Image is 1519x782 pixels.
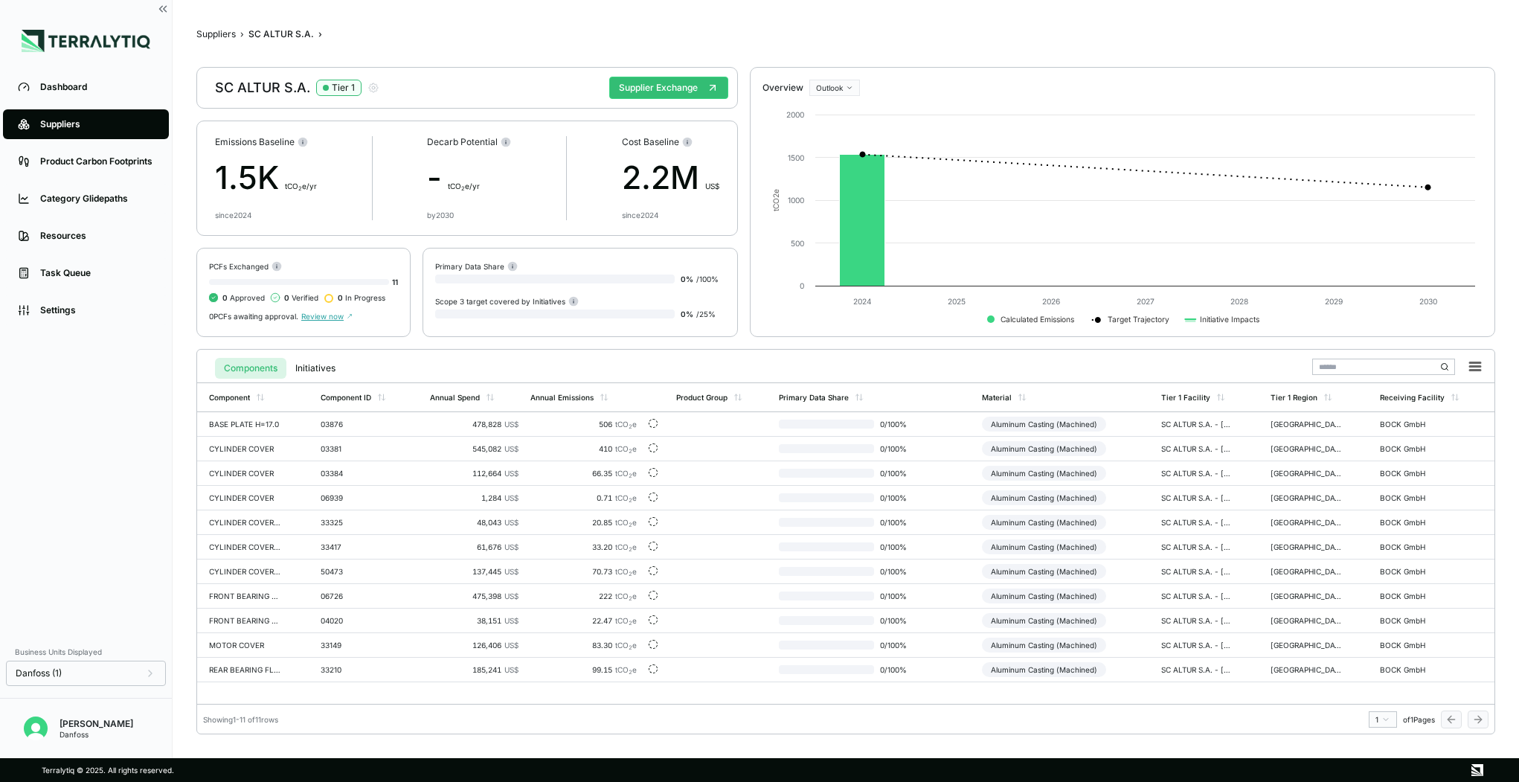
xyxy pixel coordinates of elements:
[1161,567,1233,576] div: SC ALTUR S.A. - [GEOGRAPHIC_DATA]
[321,616,392,625] div: 04020
[321,493,392,502] div: 06939
[982,564,1106,579] div: Aluminum Casting (Machined)
[1161,444,1233,453] div: SC ALTUR S.A. - [GEOGRAPHIC_DATA]
[215,358,286,379] button: Components
[791,239,804,248] text: 500
[321,641,392,650] div: 33149
[298,185,302,192] sub: 2
[40,193,154,205] div: Category Glidepaths
[209,393,250,402] div: Component
[321,665,392,674] div: 33210
[1161,518,1233,527] div: SC ALTUR S.A. - [GEOGRAPHIC_DATA]
[321,592,392,600] div: 06726
[530,592,637,600] div: 222
[6,643,166,661] div: Business Units Displayed
[60,718,133,730] div: [PERSON_NAME]
[982,417,1106,432] div: Aluminum Casting (Machined)
[504,444,518,453] span: US$
[338,293,385,302] span: In Progress
[1161,393,1210,402] div: Tier 1 Facility
[1380,665,1451,674] div: BOCK GmbH
[504,420,518,429] span: US$
[1271,616,1342,625] div: [GEOGRAPHIC_DATA]
[629,546,632,553] sub: 2
[435,295,579,307] div: Scope 3 target covered by Initiatives
[1136,297,1154,306] text: 2027
[40,304,154,316] div: Settings
[982,638,1106,653] div: Aluminum Casting (Machined)
[615,665,637,674] span: tCO e
[1324,297,1342,306] text: 2029
[629,571,632,577] sub: 2
[622,211,658,219] div: since 2024
[615,542,637,551] span: tCO e
[874,542,922,551] span: 0 / 100 %
[215,211,251,219] div: since 2024
[530,518,637,527] div: 20.85
[504,493,518,502] span: US$
[629,620,632,626] sub: 2
[392,278,398,286] span: 11
[332,82,355,94] div: Tier 1
[430,518,518,527] div: 48,043
[771,189,780,211] text: tCO e
[321,393,371,402] div: Component ID
[1271,518,1342,527] div: [GEOGRAPHIC_DATA]
[1161,592,1233,600] div: SC ALTUR S.A. - [GEOGRAPHIC_DATA]
[530,567,637,576] div: 70.73
[301,312,353,321] span: Review now
[629,448,632,455] sub: 2
[530,665,637,674] div: 99.15
[427,154,511,202] div: -
[430,493,518,502] div: 1,284
[982,490,1106,505] div: Aluminum Casting (Machined)
[504,542,518,551] span: US$
[209,312,298,321] span: 0 PCFs awaiting approval.
[696,275,719,283] span: / 100 %
[629,669,632,676] sub: 2
[1107,315,1169,324] text: Target Trajectory
[982,589,1106,603] div: Aluminum Casting (Machined)
[1271,469,1342,478] div: [GEOGRAPHIC_DATA]
[982,393,1012,402] div: Material
[530,493,637,502] div: 0.71
[504,469,518,478] span: US$
[1271,641,1342,650] div: [GEOGRAPHIC_DATA]
[430,567,518,576] div: 137,445
[430,616,518,625] div: 38,151
[615,641,637,650] span: tCO e
[215,136,317,148] div: Emissions Baseline
[982,515,1106,530] div: Aluminum Casting (Machined)
[615,469,637,478] span: tCO e
[874,518,922,527] span: 0 / 100 %
[1271,420,1342,429] div: [GEOGRAPHIC_DATA]
[427,211,454,219] div: by 2030
[18,711,54,746] button: Open user button
[629,472,632,479] sub: 2
[1380,420,1451,429] div: BOCK GmbH
[629,522,632,528] sub: 2
[1403,715,1435,724] span: of 1 Pages
[284,293,318,302] span: Verified
[209,641,280,650] div: MOTOR COVER
[286,358,344,379] button: Initiatives
[430,444,518,453] div: 545,082
[1161,616,1233,625] div: SC ALTUR S.A. - [GEOGRAPHIC_DATA]
[321,420,392,429] div: 03876
[874,444,922,453] span: 0 / 100 %
[1271,444,1342,453] div: [GEOGRAPHIC_DATA]
[40,230,154,242] div: Resources
[948,297,966,306] text: 2025
[16,667,62,679] span: Danfoss (1)
[40,267,154,279] div: Task Queue
[629,644,632,651] sub: 2
[1380,592,1451,600] div: BOCK GmbH
[1380,542,1451,551] div: BOCK GmbH
[321,567,392,576] div: 50473
[1161,420,1233,429] div: SC ALTUR S.A. - [GEOGRAPHIC_DATA]
[1271,592,1342,600] div: [GEOGRAPHIC_DATA]
[530,444,637,453] div: 410
[771,193,780,198] tspan: 2
[696,310,716,318] span: / 25 %
[874,420,922,429] span: 0 / 100 %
